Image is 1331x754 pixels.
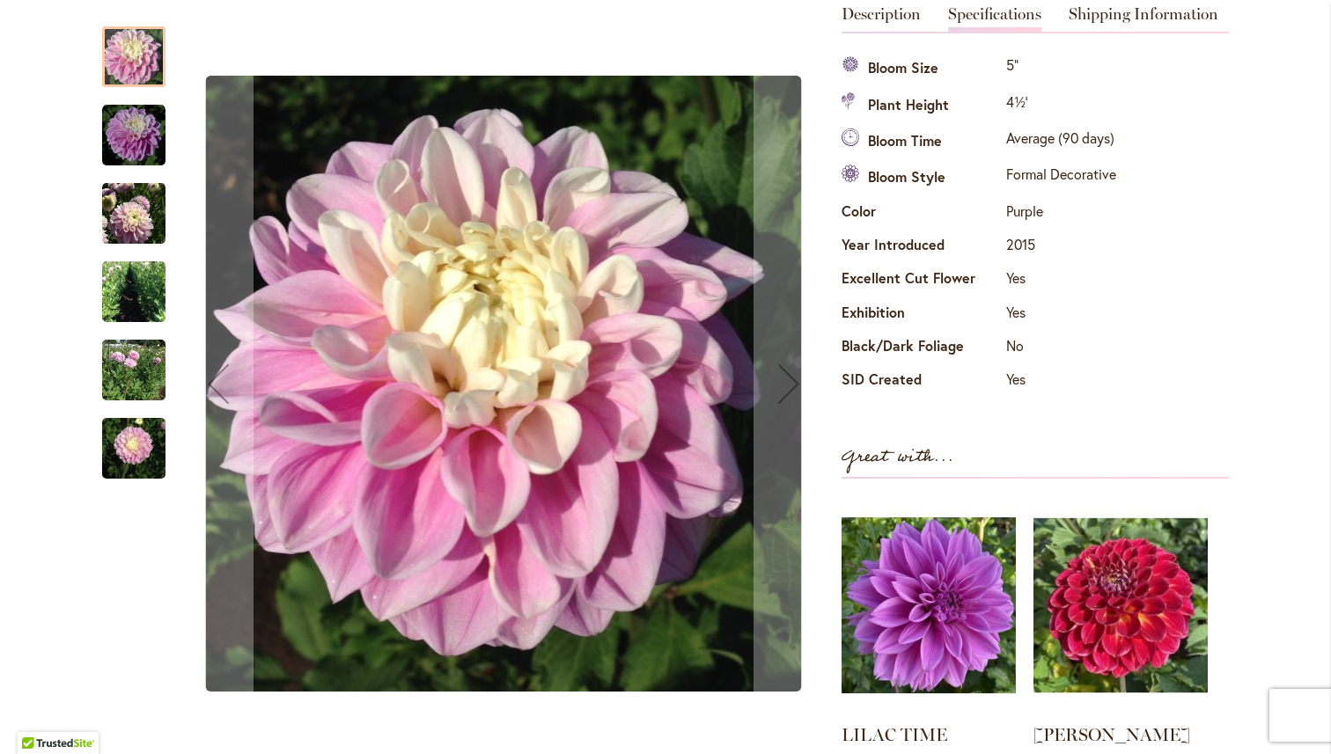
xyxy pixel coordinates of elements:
[102,9,183,87] div: FLUFFLES
[102,322,183,400] div: FLUFFLES
[1033,724,1190,745] a: [PERSON_NAME]
[1002,87,1121,123] td: 4½'
[842,332,1002,365] th: Black/Dark Foliage
[102,400,165,479] div: FLUFFLES
[206,76,802,692] img: FLUFFLES
[842,724,947,745] a: LILAC TIME
[102,406,165,491] img: FLUFFLES
[842,160,1002,196] th: Bloom Style
[102,244,183,322] div: FLUFFLES
[13,692,63,741] iframe: Launch Accessibility Center
[842,443,954,472] strong: Great with...
[102,104,165,167] img: FLUFFLES
[842,196,1002,230] th: Color
[1069,6,1218,32] a: Shipping Information
[842,496,1016,714] img: LILAC TIME
[842,297,1002,331] th: Exhibition
[102,180,165,245] img: FLUFFLES
[842,51,1002,87] th: Bloom Size
[842,87,1002,123] th: Plant Height
[1002,332,1121,365] td: No
[948,6,1041,32] a: Specifications
[1002,231,1121,264] td: 2015
[1002,160,1121,196] td: Formal Decorative
[1002,297,1121,331] td: Yes
[1002,51,1121,87] td: 5"
[1002,365,1121,399] td: Yes
[102,165,183,244] div: FLUFFLES
[842,231,1002,264] th: Year Introduced
[1002,264,1121,297] td: Yes
[842,124,1002,160] th: Bloom Time
[842,365,1002,399] th: SID Created
[1002,124,1121,160] td: Average (90 days)
[842,6,921,32] a: Description
[102,333,165,406] img: FLUFFLES
[1033,496,1208,714] img: MATTY BOO
[102,87,183,165] div: FLUFFLES
[1002,196,1121,230] td: Purple
[842,6,1229,399] div: Detailed Product Info
[842,264,1002,297] th: Excellent Cut Flower
[102,250,165,334] img: FLUFFLES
